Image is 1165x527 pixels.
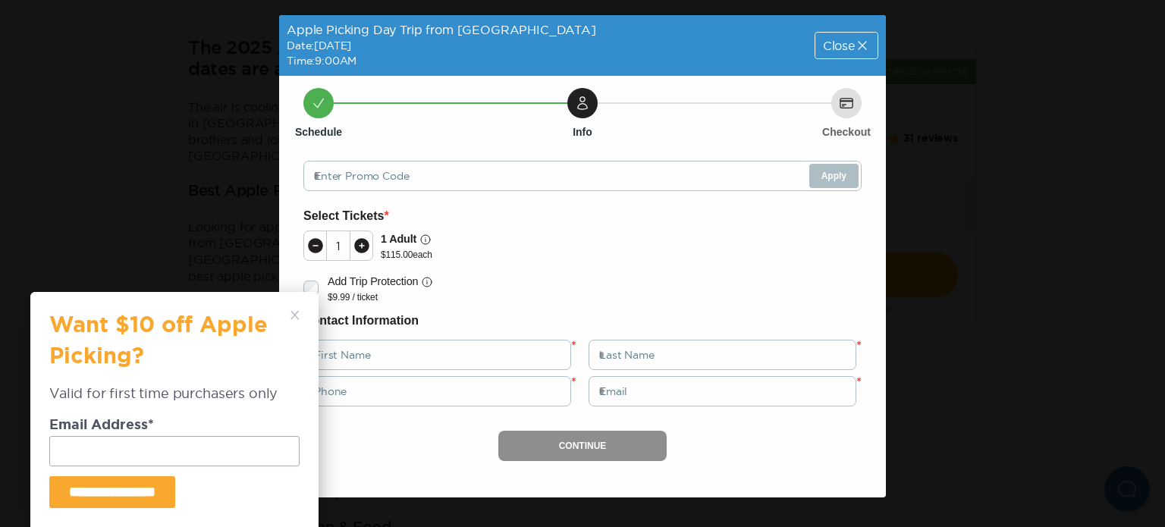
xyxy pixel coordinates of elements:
[328,273,418,290] p: Add Trip Protection
[49,311,284,384] h3: Want $10 off Apple Picking?
[287,23,596,36] span: Apple Picking Day Trip from [GEOGRAPHIC_DATA]
[303,206,862,226] h6: Select Tickets
[287,55,356,67] span: Time: 9:00AM
[148,419,154,432] span: Required
[381,231,416,248] p: 1 Adult
[287,39,351,52] span: Date: [DATE]
[822,124,871,140] h6: Checkout
[49,419,300,436] dt: Email Address
[295,124,342,140] h6: Schedule
[49,384,300,418] div: Valid for first time purchasers only
[303,311,862,331] h6: Contact Information
[327,240,350,252] div: 1
[381,249,432,261] p: $ 115.00 each
[573,124,592,140] h6: Info
[328,291,433,303] p: $9.99 / ticket
[823,39,855,52] span: Close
